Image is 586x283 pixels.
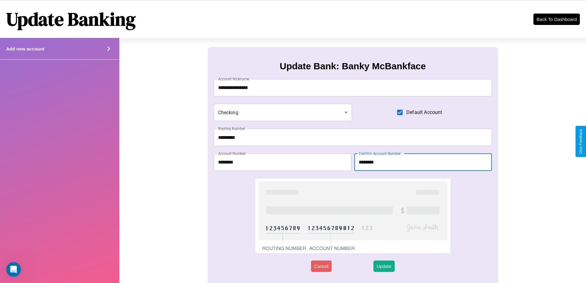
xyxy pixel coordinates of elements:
label: Routing Number [218,126,245,131]
label: Account Nickname [218,76,249,82]
button: Update [373,261,394,272]
div: Give Feedback [579,129,583,154]
h4: Add new account [6,46,44,51]
button: Cancel [311,261,332,272]
h3: Update Bank: Banky McBankface [280,61,426,71]
img: check [255,179,450,253]
iframe: Intercom live chat [6,262,21,277]
h1: Update Banking [6,6,136,32]
label: Confirm Account Number [359,151,401,156]
button: Back To Dashboard [533,14,580,25]
div: Checking [214,104,352,121]
span: Default Account [406,109,442,116]
label: Account Number [218,151,246,156]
